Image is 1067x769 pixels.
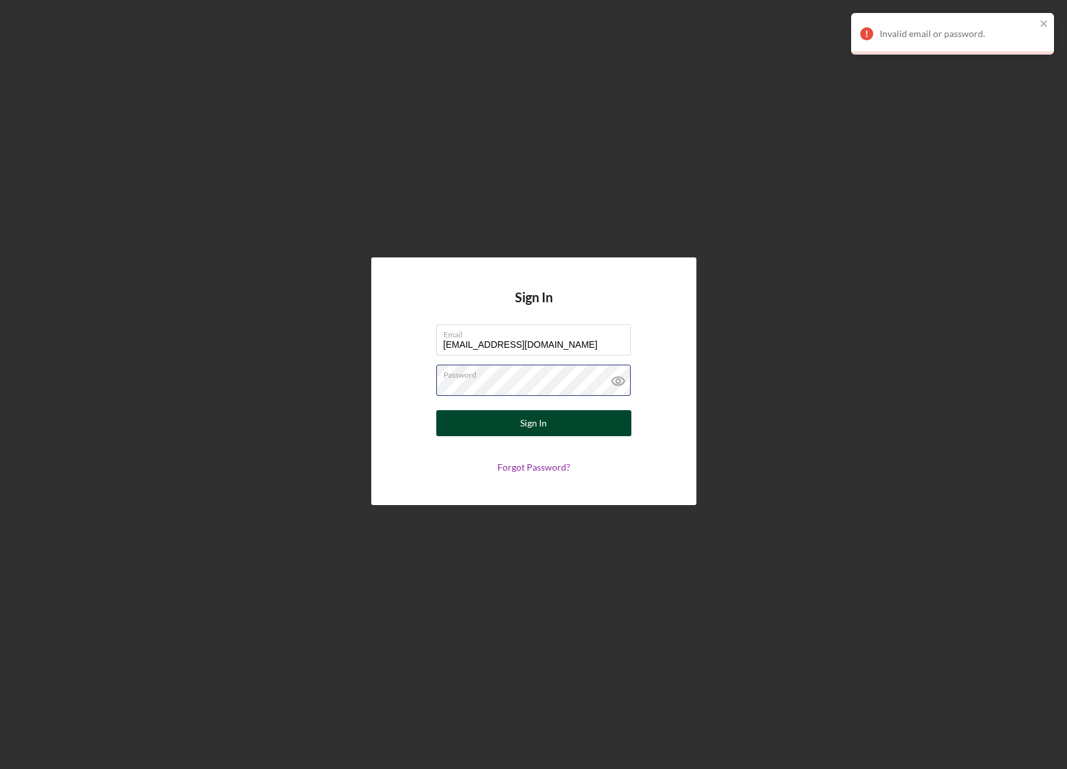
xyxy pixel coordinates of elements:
[520,410,547,436] div: Sign In
[497,462,570,473] a: Forgot Password?
[443,325,631,339] label: Email
[436,410,631,436] button: Sign In
[880,29,1036,39] div: Invalid email or password.
[443,365,631,380] label: Password
[515,290,553,324] h4: Sign In
[1040,18,1049,31] button: close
